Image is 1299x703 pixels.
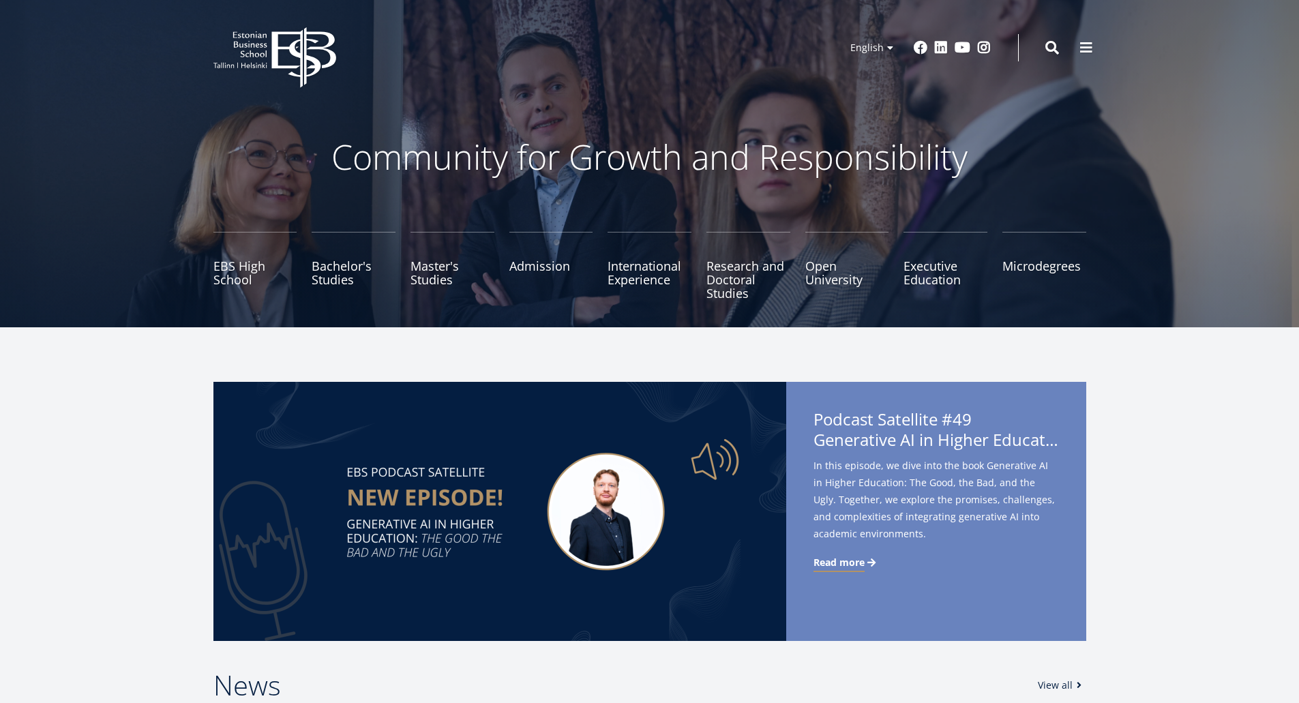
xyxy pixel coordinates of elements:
span: Read more [813,556,865,569]
a: Executive Education [904,232,987,300]
a: Linkedin [934,41,948,55]
a: Microdegrees [1002,232,1086,300]
span: In this episode, we dive into the book Generative AI in Higher Education: The Good, the Bad, and ... [813,457,1059,542]
a: EBS High School [213,232,297,300]
a: Facebook [914,41,927,55]
a: Bachelor's Studies [312,232,395,300]
a: View all [1038,678,1086,692]
a: Instagram [977,41,991,55]
a: Youtube [955,41,970,55]
span: Generative AI in Higher Education: The Good, the Bad, and the Ugly [813,430,1059,450]
a: Open University [805,232,889,300]
img: Satellite #49 [213,382,786,641]
a: Research and Doctoral Studies [706,232,790,300]
a: Master's Studies [410,232,494,300]
span: Podcast Satellite #49 [813,409,1059,454]
a: International Experience [608,232,691,300]
h2: News [213,668,1024,702]
a: Admission [509,232,593,300]
p: Community for Growth and Responsibility [288,136,1011,177]
a: Read more [813,556,878,569]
